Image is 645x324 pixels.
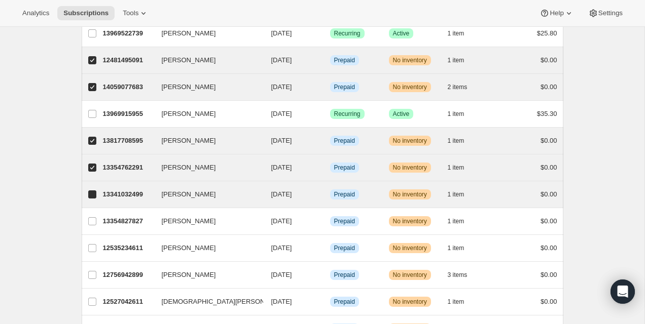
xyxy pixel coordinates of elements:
span: Help [550,9,563,17]
span: Prepaid [334,83,355,91]
button: [PERSON_NAME] [156,240,257,256]
span: 1 item [448,110,464,118]
button: Analytics [16,6,55,20]
button: [PERSON_NAME] [156,133,257,149]
span: Recurring [334,29,361,37]
div: 13354827827[PERSON_NAME][DATE]InfoPrepaidWarningNo inventory1 item$0.00 [103,214,557,228]
button: [PERSON_NAME] [156,52,257,68]
span: 1 item [448,137,464,145]
div: 12535234611[PERSON_NAME][DATE]InfoPrepaidWarningNo inventory1 item$0.00 [103,241,557,255]
span: [PERSON_NAME] [162,216,216,226]
span: [DATE] [271,110,292,117]
span: No inventory [393,56,427,64]
div: 12481495091[PERSON_NAME][DATE]InfoPrepaidWarningNo inventory1 item$0.00 [103,53,557,67]
span: [PERSON_NAME] [162,109,216,119]
span: Settings [598,9,623,17]
span: 3 items [448,271,468,279]
p: 13969522739 [103,28,154,38]
span: 1 item [448,190,464,198]
p: 12756942899 [103,270,154,280]
div: 13354762291[PERSON_NAME][DATE]InfoPrepaidWarningNo inventory1 item$0.00 [103,160,557,175]
span: $25.80 [537,29,557,37]
span: 1 item [448,217,464,225]
button: 1 item [448,26,476,40]
span: $0.00 [541,164,557,171]
span: $0.00 [541,244,557,252]
button: [PERSON_NAME] [156,106,257,122]
span: Recurring [334,110,361,118]
span: Prepaid [334,190,355,198]
span: No inventory [393,137,427,145]
span: 2 items [448,83,468,91]
span: Prepaid [334,164,355,172]
span: [DATE] [271,56,292,64]
span: [PERSON_NAME] [162,270,216,280]
button: [PERSON_NAME] [156,25,257,42]
button: Tools [117,6,155,20]
span: [DATE] [271,164,292,171]
button: [PERSON_NAME] [156,159,257,176]
span: [DATE] [271,244,292,252]
button: [PERSON_NAME] [156,267,257,283]
span: [PERSON_NAME] [162,163,216,173]
span: Prepaid [334,137,355,145]
span: $0.00 [541,190,557,198]
span: [DATE] [271,29,292,37]
span: No inventory [393,190,427,198]
span: [PERSON_NAME] [162,82,216,92]
p: 13341032499 [103,189,154,199]
span: No inventory [393,244,427,252]
span: 1 item [448,164,464,172]
div: 14059077683[PERSON_NAME][DATE]InfoPrepaidWarningNo inventory2 items$0.00 [103,80,557,94]
span: Active [393,29,410,37]
span: No inventory [393,271,427,279]
span: [DATE] [271,190,292,198]
span: [DATE] [271,298,292,305]
div: 13969915955[PERSON_NAME][DATE]SuccessRecurringSuccessActive1 item$35.30 [103,107,557,121]
button: 1 item [448,241,476,255]
div: 13341032499[PERSON_NAME][DATE]InfoPrepaidWarningNo inventory1 item$0.00 [103,187,557,201]
div: 12756942899[PERSON_NAME][DATE]InfoPrepaidWarningNo inventory3 items$0.00 [103,268,557,282]
span: [DEMOGRAPHIC_DATA][PERSON_NAME] [162,297,290,307]
span: 1 item [448,244,464,252]
span: Subscriptions [63,9,109,17]
span: Prepaid [334,244,355,252]
span: $0.00 [541,271,557,278]
p: 14059077683 [103,82,154,92]
span: [DATE] [271,217,292,225]
span: Prepaid [334,298,355,306]
span: [PERSON_NAME] [162,28,216,38]
button: Settings [582,6,629,20]
span: 1 item [448,29,464,37]
p: 13969915955 [103,109,154,119]
button: [PERSON_NAME] [156,186,257,202]
span: No inventory [393,298,427,306]
span: [PERSON_NAME] [162,243,216,253]
span: No inventory [393,164,427,172]
button: Subscriptions [57,6,115,20]
span: [DATE] [271,271,292,278]
p: 13817708595 [103,136,154,146]
button: 1 item [448,295,476,309]
span: $0.00 [541,298,557,305]
button: 2 items [448,80,479,94]
button: 1 item [448,134,476,148]
div: Open Intercom Messenger [611,279,635,304]
button: 1 item [448,53,476,67]
button: [PERSON_NAME] [156,213,257,229]
p: 12535234611 [103,243,154,253]
p: 12481495091 [103,55,154,65]
span: Prepaid [334,56,355,64]
button: 1 item [448,160,476,175]
p: 13354762291 [103,163,154,173]
button: 1 item [448,214,476,228]
span: $0.00 [541,217,557,225]
div: 13969522739[PERSON_NAME][DATE]SuccessRecurringSuccessActive1 item$25.80 [103,26,557,40]
span: $0.00 [541,56,557,64]
div: 13817708595[PERSON_NAME][DATE]InfoPrepaidWarningNo inventory1 item$0.00 [103,134,557,148]
span: [PERSON_NAME] [162,189,216,199]
span: Active [393,110,410,118]
span: Prepaid [334,271,355,279]
button: 1 item [448,107,476,121]
span: [DATE] [271,137,292,144]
